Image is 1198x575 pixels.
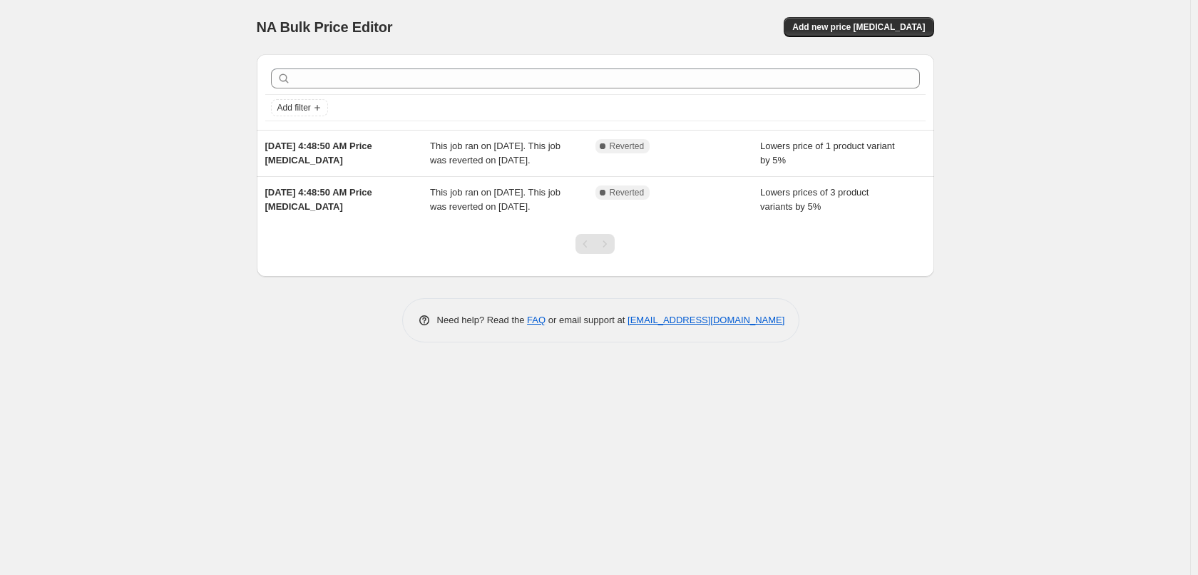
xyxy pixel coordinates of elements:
[271,99,328,116] button: Add filter
[265,141,372,166] span: [DATE] 4:48:50 AM Price [MEDICAL_DATA]
[575,234,615,254] nav: Pagination
[760,187,869,212] span: Lowers prices of 3 product variants by 5%
[430,141,560,166] span: This job ran on [DATE]. This job was reverted on [DATE].
[784,17,933,37] button: Add new price [MEDICAL_DATA]
[792,21,925,33] span: Add new price [MEDICAL_DATA]
[610,187,645,198] span: Reverted
[610,141,645,152] span: Reverted
[760,141,895,166] span: Lowers price of 1 product variant by 5%
[430,187,560,212] span: This job ran on [DATE]. This job was reverted on [DATE].
[257,19,393,35] span: NA Bulk Price Editor
[277,102,311,113] span: Add filter
[265,187,372,212] span: [DATE] 4:48:50 AM Price [MEDICAL_DATA]
[546,315,628,325] span: or email support at
[628,315,784,325] a: [EMAIL_ADDRESS][DOMAIN_NAME]
[527,315,546,325] a: FAQ
[437,315,528,325] span: Need help? Read the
